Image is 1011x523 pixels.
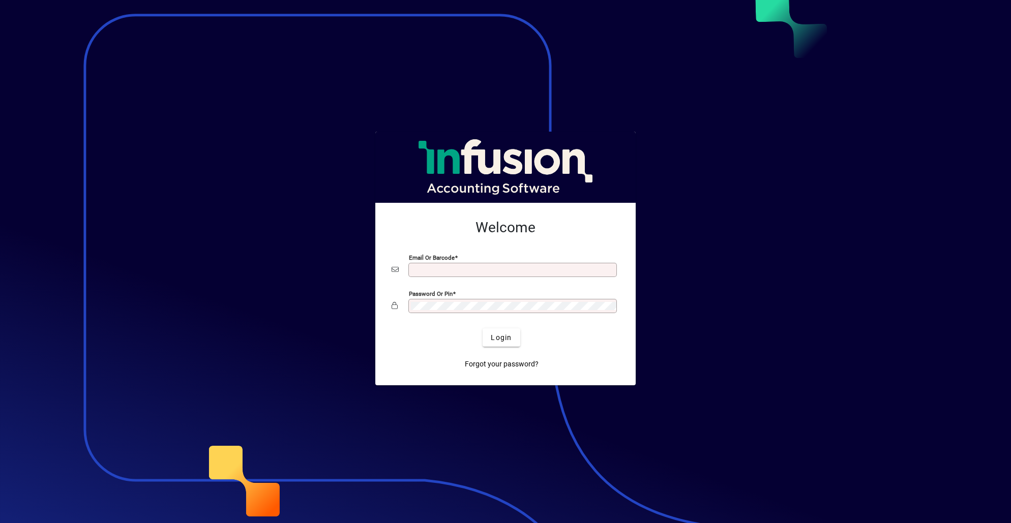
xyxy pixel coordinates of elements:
[483,328,520,347] button: Login
[392,219,619,236] h2: Welcome
[491,332,512,343] span: Login
[409,254,455,261] mat-label: Email or Barcode
[461,355,543,373] a: Forgot your password?
[409,290,453,297] mat-label: Password or Pin
[465,359,539,370] span: Forgot your password?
